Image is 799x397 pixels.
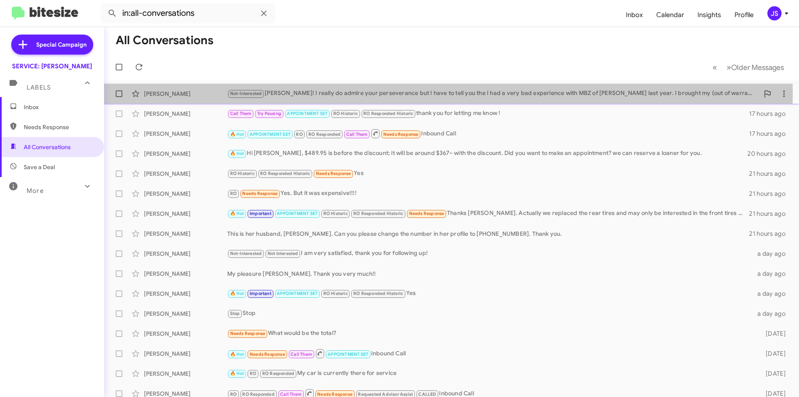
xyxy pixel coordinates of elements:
span: Needs Response [316,171,351,176]
span: Not-Interested [230,91,262,96]
div: [PERSON_NAME] [144,290,227,298]
div: [PERSON_NAME] [144,330,227,338]
span: Needs Response [409,211,444,216]
div: [PERSON_NAME] [144,210,227,218]
div: thank you for letting me know ! [227,109,749,118]
span: RO Responded [262,371,294,376]
span: RO [296,132,303,137]
div: [PERSON_NAME] [144,370,227,378]
div: [DATE] [752,330,792,338]
div: [PERSON_NAME] [144,170,227,178]
span: 🔥 Hot [230,132,244,137]
span: Call Them [230,111,252,116]
span: RO Historic [333,111,358,116]
div: [PERSON_NAME] [144,250,227,258]
span: Requested Advisor Assist [358,392,413,397]
div: JS [767,6,782,20]
div: a day ago [752,290,792,298]
input: Search [101,3,275,23]
span: RO Responded Historic [353,211,403,216]
div: 21 hours ago [749,190,792,198]
span: RO Historic [230,171,255,176]
span: « [712,62,717,72]
span: Try Pausing [257,111,281,116]
span: Call Them [346,132,368,137]
span: RO Responded Historic [363,111,413,116]
div: What would be the total? [227,329,752,338]
div: Yes [227,289,752,298]
span: APPOINTMENT SET [277,211,318,216]
span: APPOINTMENT SET [277,291,318,296]
a: Profile [728,3,760,27]
div: [PERSON_NAME] [144,90,227,98]
span: RO [230,191,237,196]
span: Stop [230,311,240,316]
a: Inbox [619,3,650,27]
span: Special Campaign [36,40,87,49]
h1: All Conversations [116,34,213,47]
span: RO [230,392,237,397]
button: Next [722,59,789,76]
span: RO Responded [242,392,274,397]
span: Save a Deal [24,163,55,171]
div: a day ago [752,250,792,258]
span: 🔥 Hot [230,352,244,357]
span: RO Responded [308,132,340,137]
a: Calendar [650,3,691,27]
button: JS [760,6,790,20]
span: RO Historic [323,291,348,296]
span: APPOINTMENT SET [287,111,328,116]
div: I am very satisfied, thank you for following up! [227,249,752,258]
span: 🔥 Hot [230,291,244,296]
button: Previous [707,59,722,76]
span: APPOINTMENT SET [250,132,290,137]
div: [PERSON_NAME] [144,190,227,198]
span: More [27,187,44,195]
div: a day ago [752,270,792,278]
div: [PERSON_NAME] [144,230,227,238]
div: [PERSON_NAME] [144,110,227,118]
div: [PERSON_NAME] [144,350,227,358]
span: RO Historic [323,211,348,216]
div: 21 hours ago [749,230,792,238]
div: Hi [PERSON_NAME], $489.95 is before the discount; it will be around $367~ with the discount. Did ... [227,149,747,158]
div: [PERSON_NAME] [144,310,227,318]
div: 21 hours ago [749,170,792,178]
span: Needs Response [317,392,352,397]
span: Important [250,291,271,296]
div: Thanks [PERSON_NAME]. Actually we replaced the rear tires and may only be interested in the front... [227,209,749,218]
div: [PERSON_NAME]! I really do admire your perseverance but I have to tell you the I had a very bad e... [227,89,759,98]
span: Needs Response [242,191,278,196]
div: [DATE] [752,370,792,378]
span: 🔥 Hot [230,211,244,216]
span: Call Them [280,392,302,397]
a: Insights [691,3,728,27]
span: 🔥 Hot [230,151,244,156]
div: [PERSON_NAME] [144,130,227,138]
a: Special Campaign [11,35,93,55]
div: My pleasure [PERSON_NAME]. Thank you very much!! [227,270,752,278]
span: Needs Response [230,331,266,336]
div: 20 hours ago [747,150,792,158]
div: SERVICE: [PERSON_NAME] [12,62,92,70]
span: RO Responded Historic [353,291,403,296]
span: Not-Interested [230,251,262,256]
div: This is her husband, [PERSON_NAME]. Can you please change the number in her profile to [PHONE_NUM... [227,230,749,238]
div: 17 hours ago [749,130,792,138]
div: [PERSON_NAME] [144,150,227,158]
span: Older Messages [731,63,784,72]
div: My car is currently there for service [227,369,752,378]
span: Labels [27,84,51,91]
div: Yes. But it was expensive!!!! [227,189,749,198]
div: [DATE] [752,350,792,358]
div: Inbound Call [227,348,752,359]
div: 17 hours ago [749,110,792,118]
span: RO [250,371,256,376]
span: Call Them [290,352,312,357]
span: All Conversations [24,143,71,151]
div: 21 hours ago [749,210,792,218]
